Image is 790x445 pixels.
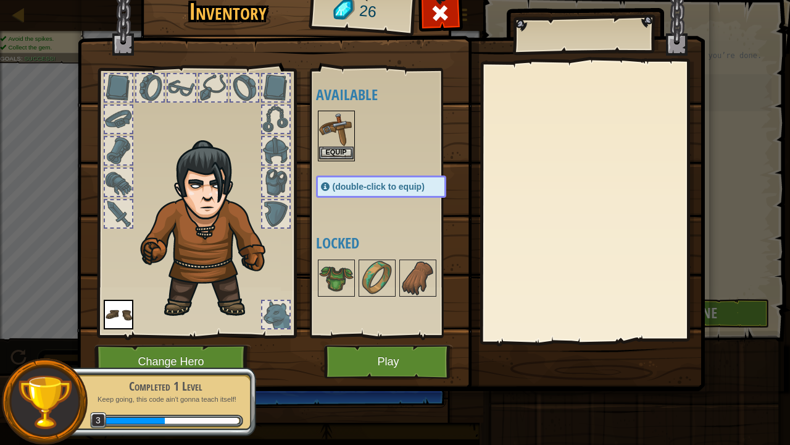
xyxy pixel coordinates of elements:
[88,378,243,395] div: Completed 1 Level
[94,345,251,379] button: Change Hero
[104,300,133,329] img: portrait.png
[319,146,354,159] button: Equip
[333,182,425,192] span: (double-click to equip)
[316,87,471,103] h4: Available
[319,261,354,295] img: portrait.png
[88,395,243,404] p: Keep going, this code ain't gonna teach itself!
[135,140,286,320] img: hair_2.png
[360,261,394,295] img: portrait.png
[319,112,354,146] img: portrait.png
[17,374,73,430] img: trophy.png
[324,345,453,379] button: Play
[401,261,435,295] img: portrait.png
[90,412,107,429] span: 3
[316,235,471,251] h4: Locked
